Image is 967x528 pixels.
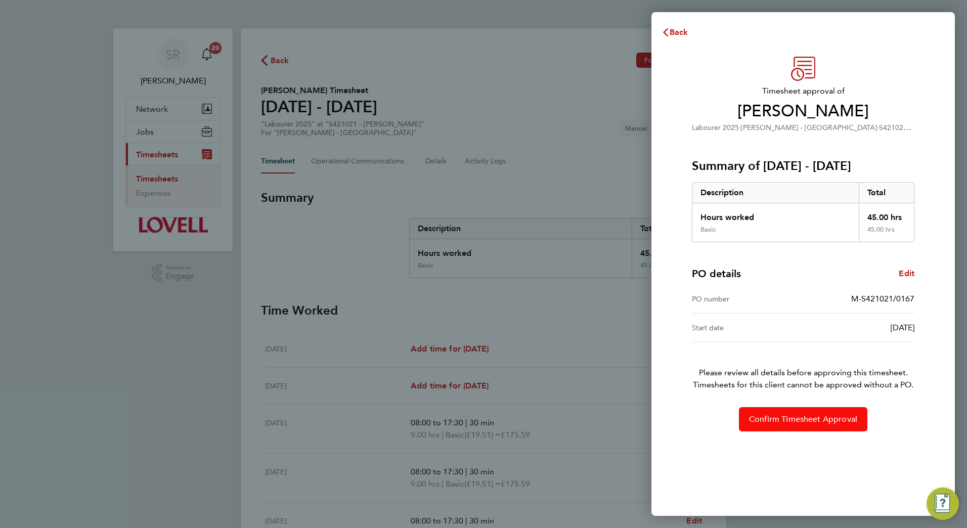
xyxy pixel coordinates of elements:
[927,488,959,520] button: Engage Resource Center
[670,27,688,37] span: Back
[651,22,698,42] button: Back
[859,203,914,226] div: 45.00 hrs
[680,379,927,391] span: Timesheets for this client cannot be approved without a PO.
[803,322,914,334] div: [DATE]
[692,293,803,305] div: PO number
[899,268,914,280] a: Edit
[859,226,914,242] div: 45.00 hrs
[692,101,914,121] span: [PERSON_NAME]
[692,267,741,281] h4: PO details
[680,342,927,391] p: Please review all details before approving this timesheet.
[739,123,741,132] span: ·
[700,226,716,234] div: Basic
[692,183,859,203] div: Description
[877,123,879,132] span: ·
[692,322,803,334] div: Start date
[692,85,914,97] span: Timesheet approval of
[741,123,877,132] span: [PERSON_NAME] - [GEOGRAPHIC_DATA]
[692,182,914,242] div: Summary of 20 - 26 Sep 2025
[899,269,914,278] span: Edit
[692,203,859,226] div: Hours worked
[851,294,914,303] span: M-S421021/0167
[749,414,857,424] span: Confirm Timesheet Approval
[692,158,914,174] h3: Summary of [DATE] - [DATE]
[739,407,867,431] button: Confirm Timesheet Approval
[859,183,914,203] div: Total
[692,123,739,132] span: Labourer 2025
